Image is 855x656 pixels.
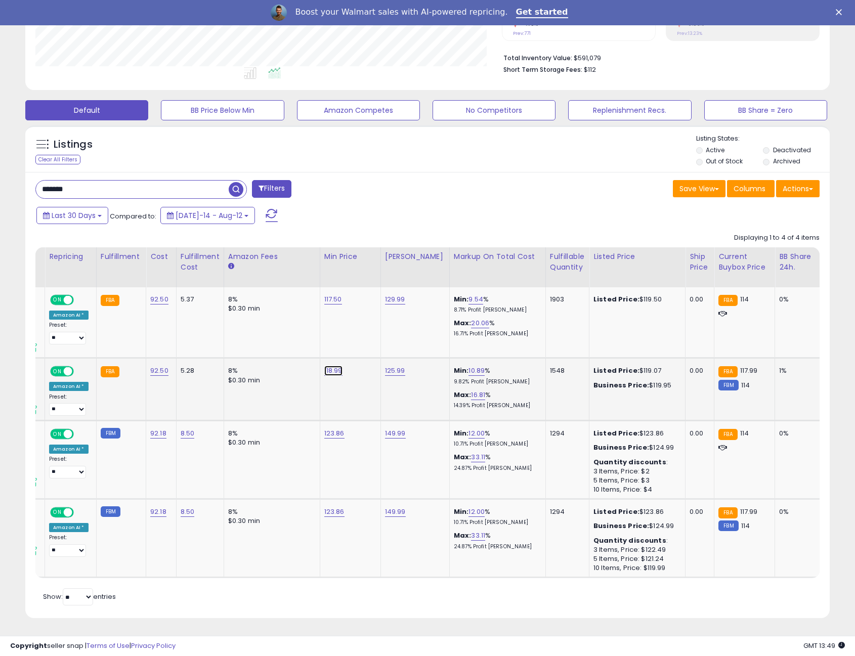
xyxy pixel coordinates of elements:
span: 114 [740,294,749,304]
h5: Listings [54,138,93,152]
th: The percentage added to the cost of goods (COGS) that forms the calculator for Min & Max prices. [449,247,545,287]
button: BB Price Below Min [161,100,284,120]
div: seller snap | | [10,641,176,651]
div: $124.99 [593,521,677,531]
div: Amazon AI * [49,523,89,532]
b: Business Price: [593,380,649,390]
a: 118.99 [324,366,343,376]
button: Default [25,100,148,120]
small: FBM [718,520,738,531]
b: Min: [454,294,469,304]
div: Amazon Fees [228,251,316,262]
div: Repricing [49,251,92,262]
div: Preset: [49,322,89,344]
span: 117.99 [740,366,758,375]
span: Last 30 Days [52,210,96,221]
small: FBA [101,366,119,377]
div: $124.99 [593,443,677,452]
button: Save View [673,180,725,197]
div: 1903 [550,295,581,304]
b: Max: [454,531,472,540]
div: $0.30 min [228,376,312,385]
a: 92.50 [150,366,168,376]
div: Ship Price [690,251,710,273]
a: Terms of Use [87,641,130,650]
div: % [454,295,538,314]
div: $123.86 [593,507,677,516]
span: OFF [72,430,89,439]
small: FBA [101,295,119,306]
div: $123.86 [593,429,677,438]
div: 5.37 [181,295,216,304]
b: Listed Price: [593,428,639,438]
a: Privacy Policy [131,641,176,650]
span: ON [51,296,64,304]
small: -0.53% [681,20,704,28]
small: Amazon Fees. [228,262,234,271]
button: Last 30 Days [36,207,108,224]
div: 0% [779,429,813,438]
a: 33.11 [471,452,485,462]
button: Amazon Competes [297,100,420,120]
div: Current Buybox Price [718,251,771,273]
div: 0% [779,507,813,516]
span: OFF [72,367,89,376]
span: 114 [740,428,749,438]
div: 0.00 [690,295,706,304]
button: Actions [776,180,820,197]
span: 117.99 [740,507,758,516]
div: Displaying 1 to 4 of 4 items [734,233,820,243]
div: % [454,507,538,526]
small: FBM [718,380,738,390]
span: 2025-09-12 13:49 GMT [803,641,845,650]
div: 8% [228,429,312,438]
label: Archived [773,157,800,165]
button: [DATE]-14 - Aug-12 [160,207,255,224]
div: $0.30 min [228,516,312,526]
div: Fulfillable Quantity [550,251,585,273]
div: Markup on Total Cost [454,251,541,262]
div: 3 Items, Price: $2 [593,467,677,476]
p: 24.87% Profit [PERSON_NAME] [454,543,538,550]
small: FBM [101,428,120,439]
div: Amazon AI * [49,382,89,391]
a: 10.89 [468,366,485,376]
b: Business Price: [593,443,649,452]
div: 0% [779,295,813,304]
div: 1% [779,366,813,375]
a: 12.00 [468,507,485,517]
b: Listed Price: [593,366,639,375]
b: Short Term Storage Fees: [503,65,582,74]
small: FBA [718,366,737,377]
p: 10.71% Profit [PERSON_NAME] [454,441,538,448]
label: Out of Stock [706,157,743,165]
b: Quantity discounts [593,536,666,545]
div: % [454,429,538,448]
div: : [593,536,677,545]
li: $591,079 [503,51,812,63]
b: Max: [454,452,472,462]
span: OFF [72,296,89,304]
span: 114 [741,521,750,531]
a: 16.81 [471,390,485,400]
span: [DATE]-14 - Aug-12 [176,210,242,221]
p: 24.87% Profit [PERSON_NAME] [454,465,538,472]
span: Columns [734,184,765,194]
a: 149.99 [385,507,406,517]
div: 0.00 [690,507,706,516]
a: 117.50 [324,294,342,304]
a: 8.50 [181,507,195,517]
b: Min: [454,366,469,375]
div: $0.30 min [228,438,312,447]
small: FBA [718,295,737,306]
p: 9.82% Profit [PERSON_NAME] [454,378,538,385]
span: 114 [741,380,750,390]
small: -4.15% [518,20,538,28]
b: Listed Price: [593,507,639,516]
small: FBM [101,506,120,517]
div: 5 Items, Price: $121.24 [593,554,677,563]
div: Preset: [49,393,89,416]
small: FBA [718,507,737,518]
div: % [454,390,538,409]
label: Active [706,146,724,154]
